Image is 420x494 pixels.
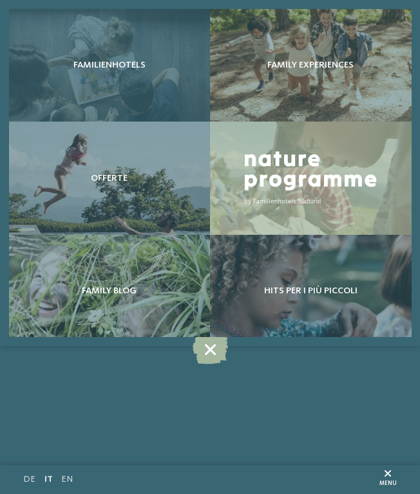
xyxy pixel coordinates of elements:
[239,146,382,211] img: Nature Programme
[73,60,146,71] span: Familienhotels
[210,9,412,122] a: Booking family hotel: scegliete il vostro hotel e prenotate Family experiences
[210,235,412,348] a: Booking family hotel: scegliete il vostro hotel e prenotate Hits per i più piccoli
[264,286,358,297] span: Hits per i più piccoli
[91,173,128,184] span: Offerte
[210,122,412,235] a: Booking family hotel: scegliete il vostro hotel e prenotate Nature Programme
[267,60,354,71] span: Family experiences
[23,475,35,484] a: DE
[9,122,211,235] a: Booking family hotel: scegliete il vostro hotel e prenotate Offerte
[82,286,137,297] span: Family Blog
[379,480,397,486] span: Menu
[44,475,53,484] a: IT
[61,475,73,484] a: EN
[9,9,211,122] a: Booking family hotel: scegliete il vostro hotel e prenotate Familienhotels
[9,235,211,348] a: Booking family hotel: scegliete il vostro hotel e prenotate Family Blog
